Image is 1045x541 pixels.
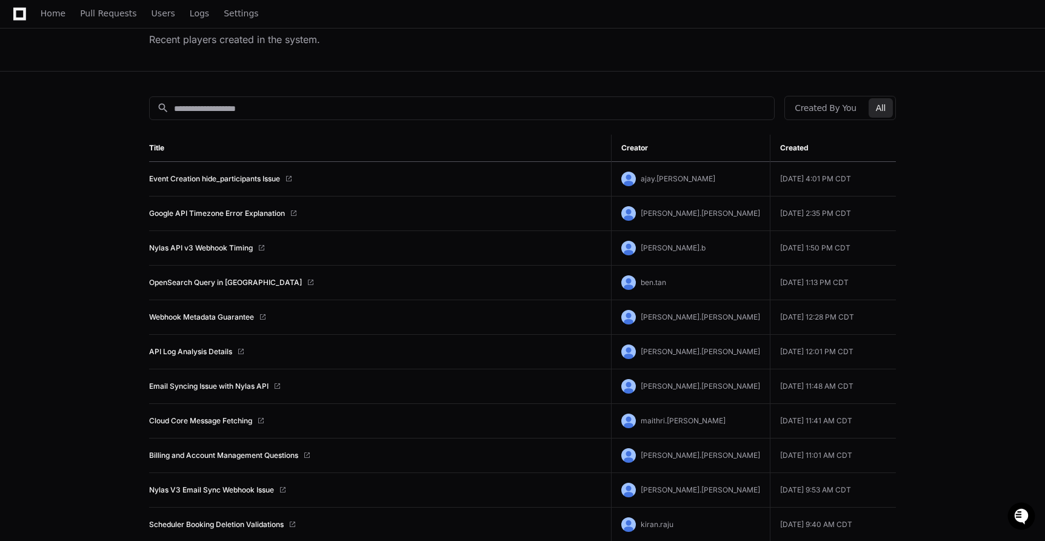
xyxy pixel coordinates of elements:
[770,335,896,369] td: [DATE] 12:01 PM CDT
[787,98,863,118] button: Created By You
[641,278,666,287] span: ben.tan
[149,243,253,253] a: Nylas API v3 Webhook Timing
[770,300,896,335] td: [DATE] 12:28 PM CDT
[149,485,274,495] a: Nylas V3 Email Sync Webhook Issue
[641,347,760,356] span: [PERSON_NAME].[PERSON_NAME]
[621,414,636,428] img: ALV-UjVQrezQ9ypWoP1X_yzR33khWovCfpr5f_moRoUdQOrxU5SzApZOdDaPv_8kFJi3NiE_XFp4SW7Rn9bmBd9I244-HMWIi...
[641,485,760,494] span: [PERSON_NAME].[PERSON_NAME]
[149,32,320,47] div: Recent players created in the system.
[621,310,636,324] img: ALV-UjUTLTKDo2-V5vjG4wR1buipwogKm1wWuvNrTAMaancOL2w8d8XiYMyzUPCyapUwVg1DhQ_h_MBM3ufQigANgFbfgRVfo...
[770,135,896,162] th: Created
[621,517,636,532] img: ALV-UjXdkCaxG7Ha6Z-zDHMTEPqXMlNFMnpHuOo2CVUViR2iaDDte_9HYgjrRZ0zHLyLySWwoP3Esd7mb4Ah-olhw-DLkFEvG...
[12,12,36,36] img: PlayerZero
[149,174,280,184] a: Event Creation hide_participants Issue
[621,344,636,359] img: ALV-UjU-Uivu_cc8zlDcn2c9MNEgVYayUocKx0gHV_Yy_SMunaAAd7JZxK5fgww1Mi-cdUJK5q-hvUHnPErhbMG5W0ta4bF9-...
[149,209,285,218] a: Google API Timezone Error Explanation
[621,206,636,221] img: ALV-UjUTLTKDo2-V5vjG4wR1buipwogKm1wWuvNrTAMaancOL2w8d8XiYMyzUPCyapUwVg1DhQ_h_MBM3ufQigANgFbfgRVfo...
[641,520,673,529] span: kiran.raju
[641,243,706,252] span: [PERSON_NAME].b
[41,102,153,112] div: We're available if you need us!
[85,127,147,136] a: Powered byPylon
[621,448,636,463] img: ALV-UjU-Uivu_cc8zlDcn2c9MNEgVYayUocKx0gHV_Yy_SMunaAAd7JZxK5fgww1Mi-cdUJK5q-hvUHnPErhbMG5W0ta4bF9-...
[611,135,770,162] th: Creator
[206,94,221,109] button: Start new chat
[149,278,302,287] a: OpenSearch Query in [GEOGRAPHIC_DATA]
[152,10,175,17] span: Users
[149,416,252,426] a: Cloud Core Message Fetching
[12,90,34,112] img: 1736555170064-99ba0984-63c1-480f-8ee9-699278ef63ed
[121,127,147,136] span: Pylon
[641,451,760,460] span: [PERSON_NAME].[PERSON_NAME]
[641,381,760,391] span: [PERSON_NAME].[PERSON_NAME]
[770,162,896,197] td: [DATE] 4:01 PM CDT
[12,49,221,68] div: Welcome
[770,197,896,231] td: [DATE] 2:35 PM CDT
[190,10,209,17] span: Logs
[869,98,893,118] button: All
[41,10,65,17] span: Home
[641,209,760,218] span: [PERSON_NAME].[PERSON_NAME]
[80,10,136,17] span: Pull Requests
[770,473,896,508] td: [DATE] 9:53 AM CDT
[157,102,169,114] mat-icon: search
[149,381,269,391] a: Email Syncing Issue with Nylas API
[1006,501,1039,534] iframe: Open customer support
[621,241,636,255] img: ALV-UjUf_uvQDLQblFsaEXgezeouugehySh02_WqWquImCIclL0JUoZddtNw0CFpwTmVZIwZB7D0c_-1MdF3iw_E6GrHiBa1R...
[149,451,298,460] a: Billing and Account Management Questions
[621,275,636,290] img: ALV-UjWhnBBJVz_7NqhK03W1lQrKluDzBVRWOL1-B2SHYnKWCl62kZiTw_5wp8GfADoS6N_8viFtTHn9n0Plqy2k5Ws6PzZrw...
[770,439,896,473] td: [DATE] 11:01 AM CDT
[149,312,254,322] a: Webhook Metadata Guarantee
[770,404,896,439] td: [DATE] 11:41 AM CDT
[621,172,636,186] img: ALV-UjVK8RpqmtaEmWt-w7smkXy4mXJeaO6BQfayqtOlFgo-JMPJ-9dwpjtPo0tPuJt-_htNhcUawv8hC7JLdgPRlxVfNlCaj...
[641,174,715,183] span: ajay.[PERSON_NAME]
[41,90,199,102] div: Start new chat
[149,135,611,162] th: Title
[149,520,284,529] a: Scheduler Booking Deletion Validations
[770,369,896,404] td: [DATE] 11:48 AM CDT
[149,347,232,357] a: API Log Analysis Details
[770,231,896,266] td: [DATE] 1:50 PM CDT
[621,379,636,394] img: ALV-UjU-Uivu_cc8zlDcn2c9MNEgVYayUocKx0gHV_Yy_SMunaAAd7JZxK5fgww1Mi-cdUJK5q-hvUHnPErhbMG5W0ta4bF9-...
[224,10,258,17] span: Settings
[621,483,636,497] img: ALV-UjU-Uivu_cc8zlDcn2c9MNEgVYayUocKx0gHV_Yy_SMunaAAd7JZxK5fgww1Mi-cdUJK5q-hvUHnPErhbMG5W0ta4bF9-...
[641,416,726,425] span: maithri.[PERSON_NAME]
[641,312,760,321] span: [PERSON_NAME].[PERSON_NAME]
[770,266,896,300] td: [DATE] 1:13 PM CDT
